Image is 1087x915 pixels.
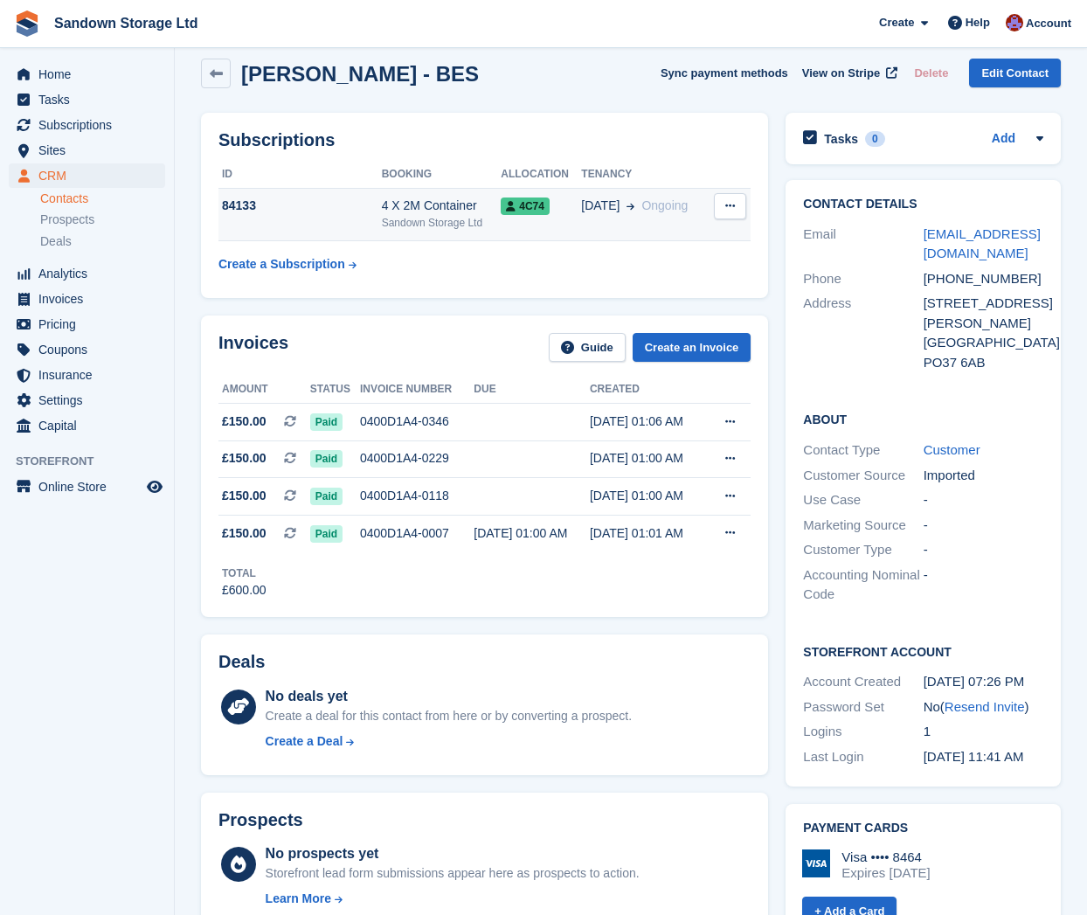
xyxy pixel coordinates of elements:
[38,261,143,286] span: Analytics
[474,524,590,543] div: [DATE] 01:00 AM
[9,388,165,412] a: menu
[924,516,1043,536] div: -
[40,211,165,229] a: Prospects
[501,161,581,189] th: Allocation
[924,722,1043,742] div: 1
[841,865,930,881] div: Expires [DATE]
[581,197,620,215] span: [DATE]
[266,890,331,908] div: Learn More
[924,466,1043,486] div: Imported
[865,131,885,147] div: 0
[218,255,345,274] div: Create a Subscription
[924,269,1043,289] div: [PHONE_NUMBER]
[266,890,640,908] a: Learn More
[474,376,590,404] th: Due
[38,413,143,438] span: Capital
[382,197,502,215] div: 4 X 2M Container
[9,413,165,438] a: menu
[802,65,880,82] span: View on Stripe
[966,14,990,31] span: Help
[40,191,165,207] a: Contacts
[38,62,143,87] span: Home
[218,652,265,672] h2: Deals
[9,87,165,112] a: menu
[9,475,165,499] a: menu
[924,565,1043,605] div: -
[9,138,165,163] a: menu
[9,337,165,362] a: menu
[222,449,267,468] span: £150.00
[241,62,479,86] h2: [PERSON_NAME] - BES
[222,487,267,505] span: £150.00
[633,333,751,362] a: Create an Invoice
[590,524,706,543] div: [DATE] 01:01 AM
[310,525,343,543] span: Paid
[218,197,382,215] div: 84133
[47,9,204,38] a: Sandown Storage Ltd
[38,337,143,362] span: Coupons
[590,449,706,468] div: [DATE] 01:00 AM
[38,87,143,112] span: Tasks
[581,161,707,189] th: Tenancy
[803,225,923,264] div: Email
[940,699,1029,714] span: ( )
[266,732,632,751] a: Create a Deal
[310,376,360,404] th: Status
[266,707,632,725] div: Create a deal for this contact from here or by converting a prospect.
[803,565,923,605] div: Accounting Nominal Code
[924,490,1043,510] div: -
[803,516,923,536] div: Marketing Source
[9,287,165,311] a: menu
[924,226,1041,261] a: [EMAIL_ADDRESS][DOMAIN_NAME]
[803,466,923,486] div: Customer Source
[382,161,502,189] th: Booking
[590,376,706,404] th: Created
[924,442,980,457] a: Customer
[803,540,923,560] div: Customer Type
[360,449,474,468] div: 0400D1A4-0229
[841,849,930,865] div: Visa •••• 8464
[360,412,474,431] div: 0400D1A4-0346
[266,843,640,864] div: No prospects yet
[9,261,165,286] a: menu
[38,363,143,387] span: Insurance
[38,138,143,163] span: Sites
[803,672,923,692] div: Account Created
[992,129,1015,149] a: Add
[590,412,706,431] div: [DATE] 01:06 AM
[661,59,788,87] button: Sync payment methods
[824,131,858,147] h2: Tasks
[222,412,267,431] span: £150.00
[803,490,923,510] div: Use Case
[795,59,901,87] a: View on Stripe
[924,672,1043,692] div: [DATE] 07:26 PM
[803,722,923,742] div: Logins
[218,161,382,189] th: ID
[803,642,1043,660] h2: Storefront Account
[969,59,1061,87] a: Edit Contact
[14,10,40,37] img: stora-icon-8386f47178a22dfd0bd8f6a31ec36ba5ce8667c1dd55bd0f319d3a0aa187defe.svg
[803,440,923,461] div: Contact Type
[641,198,688,212] span: Ongoing
[266,732,343,751] div: Create a Deal
[590,487,706,505] div: [DATE] 01:00 AM
[907,59,955,87] button: Delete
[803,821,1043,835] h2: Payment cards
[1026,15,1071,32] span: Account
[924,333,1043,353] div: [GEOGRAPHIC_DATA]
[16,453,174,470] span: Storefront
[9,113,165,137] a: menu
[924,294,1043,314] div: [STREET_ADDRESS]
[218,130,751,150] h2: Subscriptions
[501,198,550,215] span: 4C74
[266,864,640,883] div: Storefront lead form submissions appear here as prospects to action.
[9,62,165,87] a: menu
[360,524,474,543] div: 0400D1A4-0007
[40,232,165,251] a: Deals
[310,413,343,431] span: Paid
[310,488,343,505] span: Paid
[222,581,267,600] div: £600.00
[38,163,143,188] span: CRM
[803,697,923,717] div: Password Set
[38,113,143,137] span: Subscriptions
